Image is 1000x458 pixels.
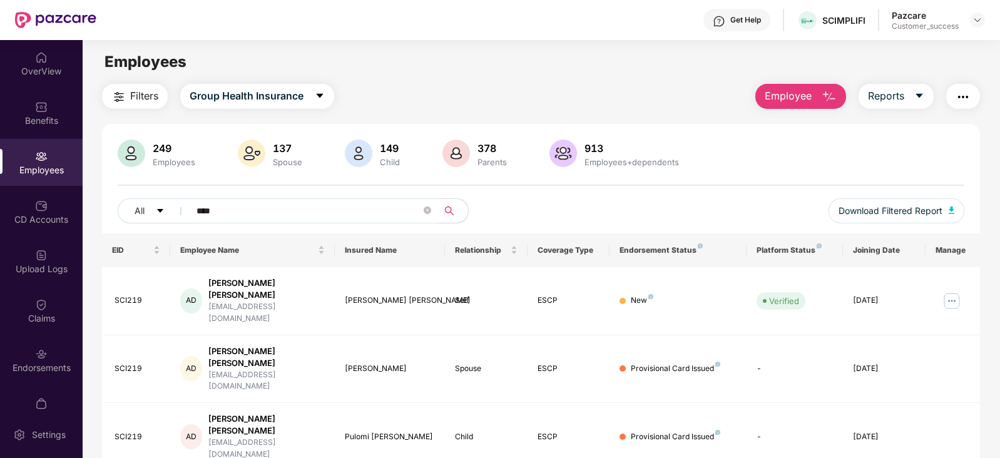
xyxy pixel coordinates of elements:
[757,245,833,255] div: Platform Status
[620,245,737,255] div: Endorsement Status
[335,233,444,267] th: Insured Name
[475,142,509,155] div: 378
[715,430,720,435] img: svg+xml;base64,PHN2ZyB4bWxucz0iaHR0cDovL3d3dy53My5vcmcvMjAwMC9zdmciIHdpZHRoPSI4IiBoZWlnaHQ9IjgiIH...
[115,363,161,375] div: SCI219
[455,363,518,375] div: Spouse
[648,294,653,299] img: svg+xml;base64,PHN2ZyB4bWxucz0iaHR0cDovL3d3dy53My5vcmcvMjAwMC9zdmciIHdpZHRoPSI4IiBoZWlnaHQ9IjgiIH...
[377,142,402,155] div: 149
[345,295,434,307] div: [PERSON_NAME] [PERSON_NAME]
[549,140,577,167] img: svg+xml;base64,PHN2ZyB4bWxucz0iaHR0cDovL3d3dy53My5vcmcvMjAwMC9zdmciIHhtbG5zOnhsaW5rPSJodHRwOi8vd3...
[111,89,126,104] img: svg+xml;base64,PHN2ZyB4bWxucz0iaHR0cDovL3d3dy53My5vcmcvMjAwMC9zdmciIHdpZHRoPSIyNCIgaGVpZ2h0PSIyNC...
[377,157,402,167] div: Child
[582,142,681,155] div: 913
[35,200,48,212] img: svg+xml;base64,PHN2ZyBpZD0iQ0RfQWNjb3VudHMiIGRhdGEtbmFtZT0iQ0QgQWNjb3VudHMiIHhtbG5zPSJodHRwOi8vd3...
[105,53,186,71] span: Employees
[315,91,325,102] span: caret-down
[28,429,69,441] div: Settings
[798,16,817,26] img: transparent%20(1).png
[118,140,145,167] img: svg+xml;base64,PHN2ZyB4bWxucz0iaHR0cDovL3d3dy53My5vcmcvMjAwMC9zdmciIHhtbG5zOnhsaW5rPSJodHRwOi8vd3...
[455,295,518,307] div: Self
[270,142,305,155] div: 137
[238,140,265,167] img: svg+xml;base64,PHN2ZyB4bWxucz0iaHR0cDovL3d3dy53My5vcmcvMjAwMC9zdmciIHhtbG5zOnhsaW5rPSJodHRwOi8vd3...
[538,363,600,375] div: ESCP
[15,12,96,28] img: New Pazcare Logo
[445,233,528,267] th: Relationship
[35,298,48,311] img: svg+xml;base64,PHN2ZyBpZD0iQ2xhaW0iIHhtbG5zPSJodHRwOi8vd3d3LnczLm9yZy8yMDAwL3N2ZyIgd2lkdGg9IjIwIi...
[345,431,434,443] div: Pulomi [PERSON_NAME]
[150,157,198,167] div: Employees
[115,431,161,443] div: SCI219
[208,369,325,393] div: [EMAIL_ADDRESS][DOMAIN_NAME]
[765,88,812,104] span: Employee
[839,204,942,218] span: Download Filtered Report
[112,245,151,255] span: EID
[455,245,508,255] span: Relationship
[208,277,325,301] div: [PERSON_NAME] [PERSON_NAME]
[853,295,916,307] div: [DATE]
[345,140,372,167] img: svg+xml;base64,PHN2ZyB4bWxucz0iaHR0cDovL3d3dy53My5vcmcvMjAwMC9zdmciIHhtbG5zOnhsaW5rPSJodHRwOi8vd3...
[914,91,924,102] span: caret-down
[156,206,165,216] span: caret-down
[150,142,198,155] div: 249
[538,295,600,307] div: ESCP
[35,101,48,113] img: svg+xml;base64,PHN2ZyBpZD0iQmVuZWZpdHMiIHhtbG5zPSJodHRwOi8vd3d3LnczLm9yZy8yMDAwL3N2ZyIgd2lkdGg9Ij...
[170,233,335,267] th: Employee Name
[538,431,600,443] div: ESCP
[130,88,158,104] span: Filters
[208,413,325,437] div: [PERSON_NAME] [PERSON_NAME]
[853,363,916,375] div: [DATE]
[102,84,168,109] button: Filters
[442,140,470,167] img: svg+xml;base64,PHN2ZyB4bWxucz0iaHR0cDovL3d3dy53My5vcmcvMjAwMC9zdmciIHhtbG5zOnhsaW5rPSJodHRwOi8vd3...
[437,206,462,216] span: search
[180,245,315,255] span: Employee Name
[345,363,434,375] div: [PERSON_NAME]
[35,348,48,360] img: svg+xml;base64,PHN2ZyBpZD0iRW5kb3JzZW1lbnRzIiB4bWxucz0iaHR0cDovL3d3dy53My5vcmcvMjAwMC9zdmciIHdpZH...
[455,431,518,443] div: Child
[528,233,610,267] th: Coverage Type
[942,291,962,311] img: manageButton
[972,15,982,25] img: svg+xml;base64,PHN2ZyBpZD0iRHJvcGRvd24tMzJ4MzIiIHhtbG5zPSJodHRwOi8vd3d3LnczLm9yZy8yMDAwL3N2ZyIgd2...
[859,84,934,109] button: Reportscaret-down
[424,206,431,214] span: close-circle
[475,157,509,167] div: Parents
[892,9,959,21] div: Pazcare
[35,249,48,262] img: svg+xml;base64,PHN2ZyBpZD0iVXBsb2FkX0xvZ3MiIGRhdGEtbmFtZT0iVXBsb2FkIExvZ3MiIHhtbG5zPSJodHRwOi8vd3...
[769,295,799,307] div: Verified
[631,363,720,375] div: Provisional Card Issued
[270,157,305,167] div: Spouse
[135,204,145,218] span: All
[817,243,822,248] img: svg+xml;base64,PHN2ZyB4bWxucz0iaHR0cDovL3d3dy53My5vcmcvMjAwMC9zdmciIHdpZHRoPSI4IiBoZWlnaHQ9IjgiIH...
[35,51,48,64] img: svg+xml;base64,PHN2ZyBpZD0iSG9tZSIgeG1sbnM9Imh0dHA6Ly93d3cudzMub3JnLzIwMDAvc3ZnIiB3aWR0aD0iMjAiIG...
[843,233,926,267] th: Joining Date
[715,362,720,367] img: svg+xml;base64,PHN2ZyB4bWxucz0iaHR0cDovL3d3dy53My5vcmcvMjAwMC9zdmciIHdpZHRoPSI4IiBoZWlnaHQ9IjgiIH...
[180,424,202,449] div: AD
[190,88,304,104] span: Group Health Insurance
[208,301,325,325] div: [EMAIL_ADDRESS][DOMAIN_NAME]
[755,84,846,109] button: Employee
[102,233,171,267] th: EID
[208,345,325,369] div: [PERSON_NAME] [PERSON_NAME]
[822,14,865,26] div: SCIMPLIFI
[698,243,703,248] img: svg+xml;base64,PHN2ZyB4bWxucz0iaHR0cDovL3d3dy53My5vcmcvMjAwMC9zdmciIHdpZHRoPSI4IiBoZWlnaHQ9IjgiIH...
[822,89,837,104] img: svg+xml;base64,PHN2ZyB4bWxucz0iaHR0cDovL3d3dy53My5vcmcvMjAwMC9zdmciIHhtbG5zOnhsaW5rPSJodHRwOi8vd3...
[180,356,202,381] div: AD
[868,88,904,104] span: Reports
[13,429,26,441] img: svg+xml;base64,PHN2ZyBpZD0iU2V0dGluZy0yMHgyMCIgeG1sbnM9Imh0dHA6Ly93d3cudzMub3JnLzIwMDAvc3ZnIiB3aW...
[180,84,334,109] button: Group Health Insurancecaret-down
[713,15,725,28] img: svg+xml;base64,PHN2ZyBpZD0iSGVscC0zMngzMiIgeG1sbnM9Imh0dHA6Ly93d3cudzMub3JnLzIwMDAvc3ZnIiB3aWR0aD...
[829,198,965,223] button: Download Filtered Report
[35,150,48,163] img: svg+xml;base64,PHN2ZyBpZD0iRW1wbG95ZWVzIiB4bWxucz0iaHR0cDovL3d3dy53My5vcmcvMjAwMC9zdmciIHdpZHRoPS...
[892,21,959,31] div: Customer_success
[631,431,720,443] div: Provisional Card Issued
[631,295,653,307] div: New
[118,198,194,223] button: Allcaret-down
[35,397,48,410] img: svg+xml;base64,PHN2ZyBpZD0iTXlfT3JkZXJzIiBkYXRhLW5hbWU9Ik15IE9yZGVycyIgeG1sbnM9Imh0dHA6Ly93d3cudz...
[949,206,955,214] img: svg+xml;base64,PHN2ZyB4bWxucz0iaHR0cDovL3d3dy53My5vcmcvMjAwMC9zdmciIHhtbG5zOnhsaW5rPSJodHRwOi8vd3...
[424,205,431,217] span: close-circle
[747,335,843,404] td: -
[582,157,681,167] div: Employees+dependents
[956,89,971,104] img: svg+xml;base64,PHN2ZyB4bWxucz0iaHR0cDovL3d3dy53My5vcmcvMjAwMC9zdmciIHdpZHRoPSIyNCIgaGVpZ2h0PSIyNC...
[730,15,761,25] div: Get Help
[180,288,202,313] div: AD
[115,295,161,307] div: SCI219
